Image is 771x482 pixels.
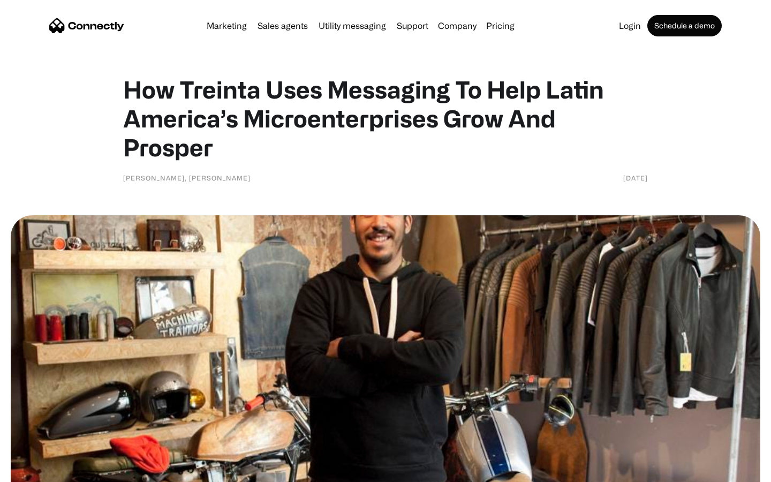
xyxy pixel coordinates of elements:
h1: How Treinta Uses Messaging To Help Latin America’s Microenterprises Grow And Prosper [123,75,648,162]
a: Marketing [202,21,251,30]
ul: Language list [21,463,64,478]
a: Utility messaging [314,21,390,30]
div: [DATE] [623,172,648,183]
a: Support [392,21,433,30]
a: Pricing [482,21,519,30]
a: Sales agents [253,21,312,30]
div: [PERSON_NAME], [PERSON_NAME] [123,172,251,183]
aside: Language selected: English [11,463,64,478]
a: Login [615,21,645,30]
div: Company [438,18,477,33]
a: Schedule a demo [647,15,722,36]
